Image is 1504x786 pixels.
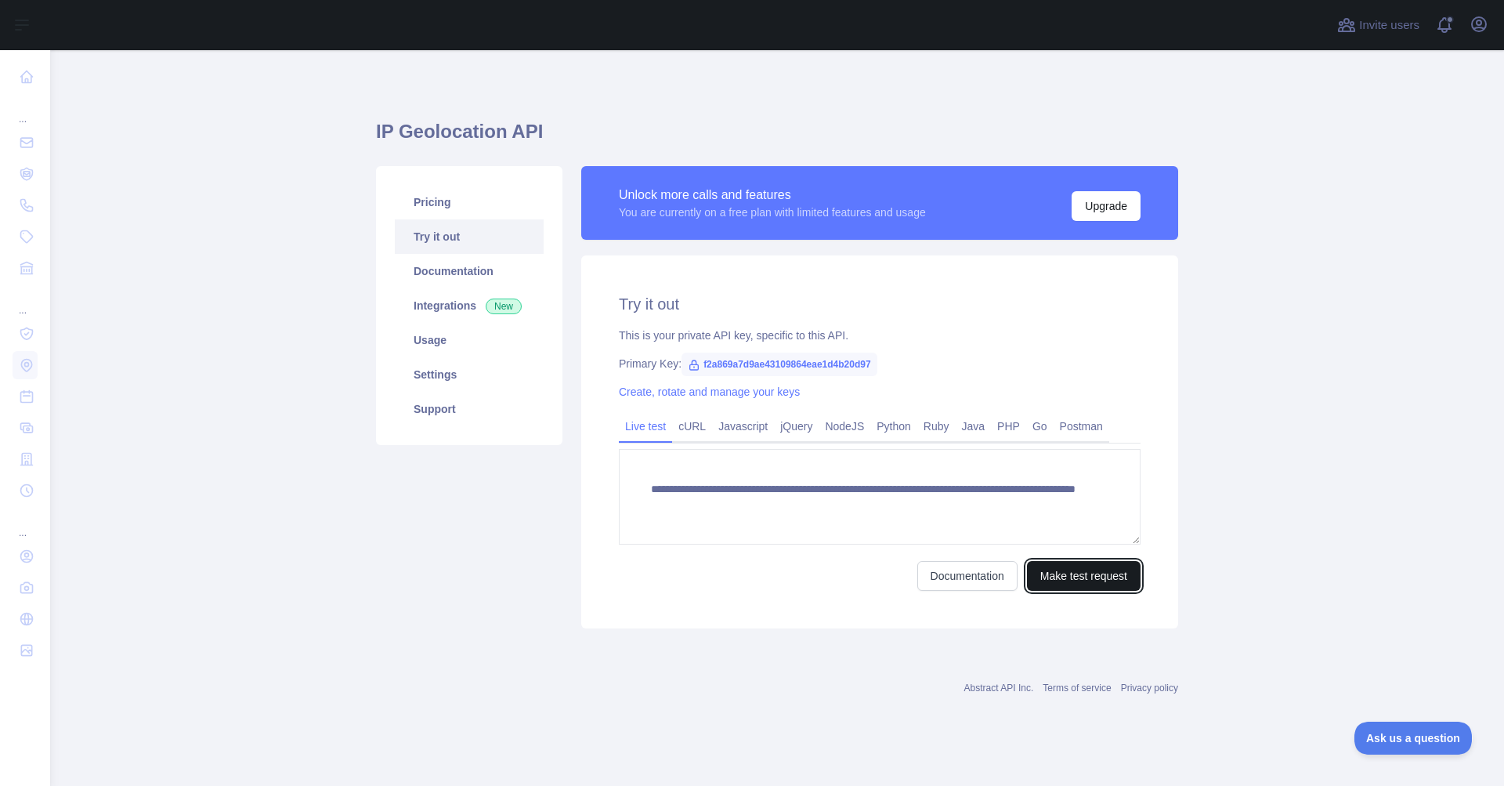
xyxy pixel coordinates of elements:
[395,323,544,357] a: Usage
[1121,683,1178,694] a: Privacy policy
[964,683,1034,694] a: Abstract API Inc.
[1072,191,1141,221] button: Upgrade
[395,288,544,323] a: Integrations New
[672,414,712,439] a: cURL
[395,254,544,288] a: Documentation
[870,414,917,439] a: Python
[619,205,926,220] div: You are currently on a free plan with limited features and usage
[1043,683,1111,694] a: Terms of service
[917,414,956,439] a: Ruby
[1334,13,1423,38] button: Invite users
[395,185,544,219] a: Pricing
[917,561,1018,591] a: Documentation
[681,353,877,376] span: f2a869a7d9ae43109864eae1d4b20d97
[619,356,1141,371] div: Primary Key:
[1027,561,1141,591] button: Make test request
[619,386,800,398] a: Create, rotate and manage your keys
[486,299,522,314] span: New
[395,392,544,426] a: Support
[13,285,38,317] div: ...
[1054,414,1109,439] a: Postman
[991,414,1026,439] a: PHP
[395,357,544,392] a: Settings
[619,186,926,205] div: Unlock more calls and features
[774,414,819,439] a: jQuery
[619,293,1141,315] h2: Try it out
[819,414,870,439] a: NodeJS
[712,414,774,439] a: Javascript
[13,94,38,125] div: ...
[376,119,1178,157] h1: IP Geolocation API
[1359,16,1419,34] span: Invite users
[619,414,672,439] a: Live test
[395,219,544,254] a: Try it out
[13,508,38,539] div: ...
[619,328,1141,343] div: This is your private API key, specific to this API.
[1026,414,1054,439] a: Go
[1354,722,1473,755] iframe: Toggle Customer Support
[956,414,992,439] a: Java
